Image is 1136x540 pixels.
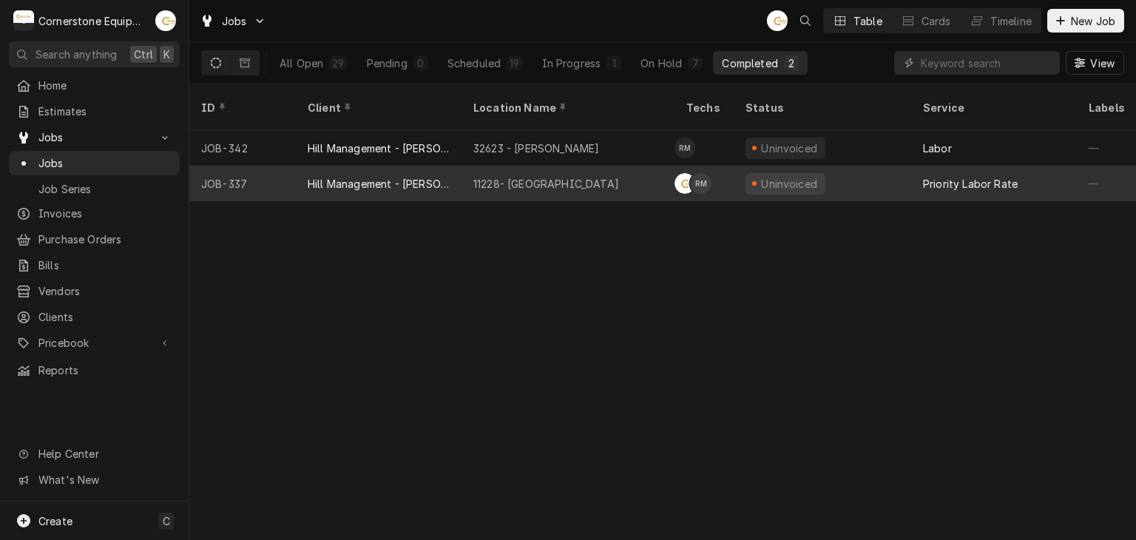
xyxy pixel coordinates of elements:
a: Vendors [9,279,180,303]
button: Search anythingCtrlK [9,41,180,67]
div: Andrew Buigues's Avatar [155,10,176,31]
div: Pending [367,55,408,71]
div: 2 [787,55,796,71]
button: Open search [794,9,817,33]
div: Andrew Buigues's Avatar [767,10,788,31]
span: Reports [38,362,172,378]
div: AB [674,173,695,194]
a: Job Series [9,177,180,201]
div: RM [674,138,695,158]
div: Labor [923,141,952,156]
div: 19 [510,55,519,71]
div: Roberto Martinez's Avatar [691,173,711,194]
input: Keyword search [921,51,1052,75]
div: Priority Labor Rate [923,176,1018,192]
span: Vendors [38,283,172,299]
span: View [1087,55,1118,71]
div: JOB-337 [189,166,296,201]
div: Techs [686,100,722,115]
div: 11228- [GEOGRAPHIC_DATA] [473,176,619,192]
div: Timeline [990,13,1032,29]
div: Cornerstone Equipment Repair, LLC's Avatar [13,10,34,31]
span: Job Series [38,181,172,197]
span: Jobs [38,129,150,145]
div: Cornerstone Equipment Repair, LLC [38,13,147,29]
span: Create [38,515,72,527]
span: What's New [38,472,171,487]
div: Cards [922,13,951,29]
span: Bills [38,257,172,273]
div: Table [853,13,882,29]
div: Uninvoiced [760,141,819,156]
a: Purchase Orders [9,227,180,252]
span: Jobs [38,155,172,171]
div: Hill Management - [PERSON_NAME] [308,176,450,192]
a: Reports [9,358,180,382]
a: Go to Jobs [194,9,272,33]
div: Uninvoiced [760,176,819,192]
div: C [13,10,34,31]
span: C [163,513,170,529]
a: Home [9,73,180,98]
span: New Job [1068,13,1118,29]
span: Invoices [38,206,172,221]
div: Hill Management - [PERSON_NAME] [308,141,450,156]
div: All Open [280,55,323,71]
div: 32623 - [PERSON_NAME] [473,141,599,156]
div: Location Name [473,100,660,115]
span: Purchase Orders [38,232,172,247]
div: In Progress [542,55,601,71]
div: 29 [332,55,344,71]
div: Service [923,100,1062,115]
div: 0 [416,55,425,71]
div: Scheduled [447,55,501,71]
span: Clients [38,309,172,325]
span: Estimates [38,104,172,119]
div: On Hold [640,55,682,71]
a: Estimates [9,99,180,124]
button: View [1066,51,1124,75]
div: AB [155,10,176,31]
span: Home [38,78,172,93]
span: Pricebook [38,335,150,351]
div: 7 [691,55,700,71]
a: Invoices [9,201,180,226]
span: K [163,47,170,62]
a: Go to Jobs [9,125,180,149]
span: Ctrl [134,47,153,62]
div: AB [767,10,788,31]
div: 1 [609,55,618,71]
div: Roberto Martinez's Avatar [674,138,695,158]
div: JOB-342 [189,130,296,166]
span: Jobs [222,13,247,29]
a: Go to What's New [9,468,180,492]
button: New Job [1047,9,1124,33]
a: Jobs [9,151,180,175]
a: Go to Pricebook [9,331,180,355]
div: ID [201,100,281,115]
a: Clients [9,305,180,329]
a: Bills [9,253,180,277]
div: Status [745,100,896,115]
div: Client [308,100,447,115]
div: RM [691,173,711,194]
div: Completed [722,55,777,71]
span: Help Center [38,446,171,462]
span: Search anything [35,47,117,62]
a: Go to Help Center [9,442,180,466]
div: Andrew Buigues's Avatar [674,173,695,194]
